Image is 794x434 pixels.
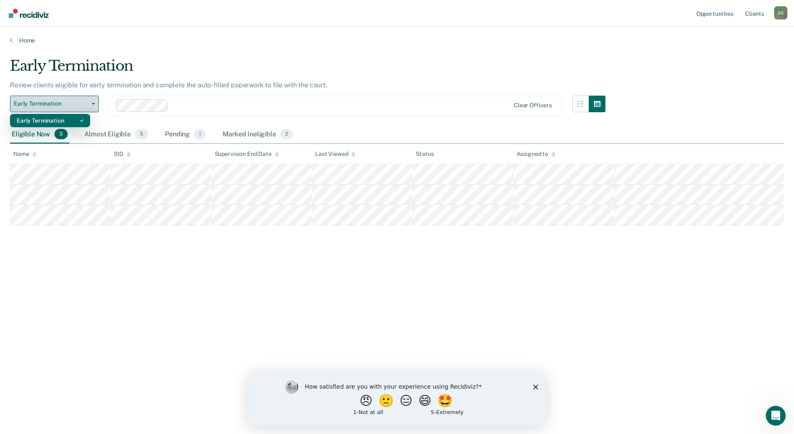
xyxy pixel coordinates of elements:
iframe: Intercom live chat [766,406,786,426]
div: Marked Ineligible2 [221,126,295,144]
p: Review clients eligible for early termination and complete the auto-filled paperwork to file with... [10,81,327,89]
div: S E [774,6,787,20]
div: Name [13,150,37,158]
img: Recidiviz [9,9,49,18]
div: Early Termination [17,114,83,127]
div: Supervision End Date [215,150,279,158]
div: Almost Eligible5 [83,126,150,144]
div: Clear officers [514,102,552,109]
div: Eligible Now3 [10,126,69,144]
span: 1 [194,129,206,140]
div: SID [114,150,131,158]
div: Early Termination [10,57,605,81]
button: Profile dropdown button [774,6,787,20]
span: Early Termination [14,100,88,107]
div: Last Viewed [315,150,355,158]
button: Early Termination [10,96,99,112]
iframe: Survey by Kim from Recidiviz [248,372,546,426]
span: 2 [280,129,293,140]
a: Home [10,37,784,44]
div: Status [416,150,434,158]
div: Assigned to [517,150,556,158]
span: 5 [135,129,148,140]
div: Pending1 [163,126,208,144]
span: 3 [54,129,68,140]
